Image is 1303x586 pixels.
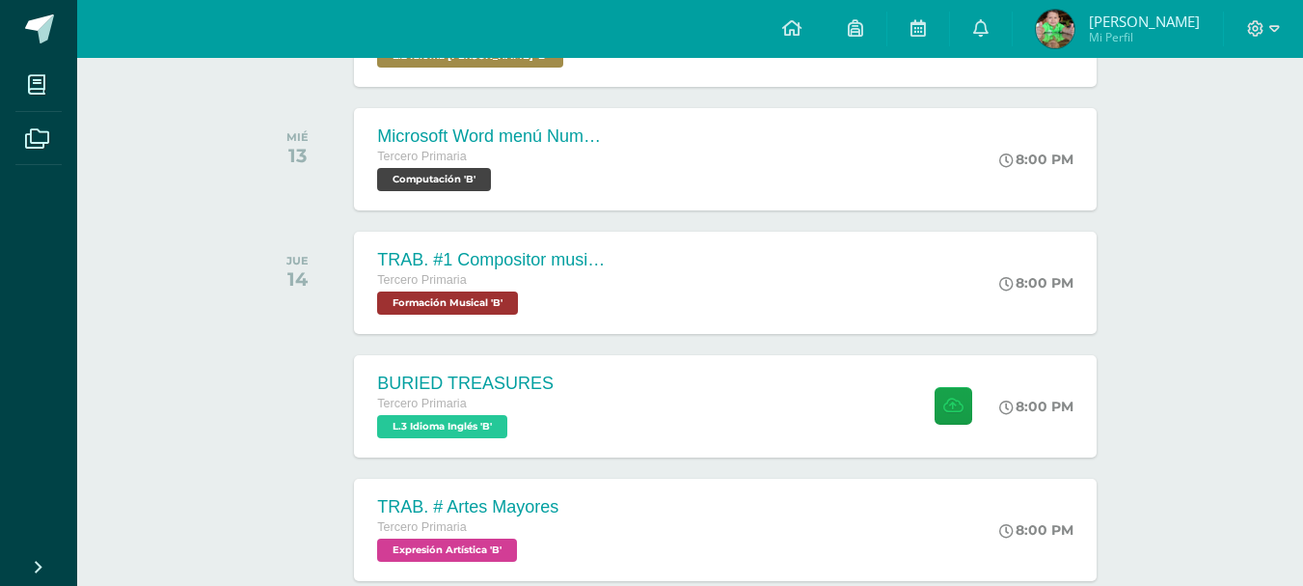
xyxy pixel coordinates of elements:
[999,521,1073,539] div: 8:00 PM
[377,150,466,163] span: Tercero Primaria
[1036,10,1074,48] img: 0fe85f3bc2c08bcaad8a5509fc7ff0ed.png
[377,497,558,517] div: TRAB. # Artes Mayores
[286,144,309,167] div: 13
[377,415,507,438] span: L.3 Idioma Inglés 'B'
[999,398,1073,415] div: 8:00 PM
[377,374,554,394] div: BURIED TREASURES
[286,254,309,267] div: JUE
[377,168,491,191] span: Computación 'B'
[377,292,518,315] span: Formación Musical 'B'
[377,250,609,270] div: TRAB. #1 Compositor musical
[286,267,309,291] div: 14
[286,130,309,144] div: MIÉ
[377,520,466,534] span: Tercero Primaria
[377,126,609,147] div: Microsoft Word menú Numeración y viñetas
[1089,29,1200,45] span: Mi Perfil
[999,274,1073,292] div: 8:00 PM
[377,273,466,287] span: Tercero Primaria
[999,151,1073,168] div: 8:00 PM
[377,397,466,410] span: Tercero Primaria
[1089,12,1200,31] span: [PERSON_NAME]
[377,539,517,562] span: Expresión Artística 'B'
